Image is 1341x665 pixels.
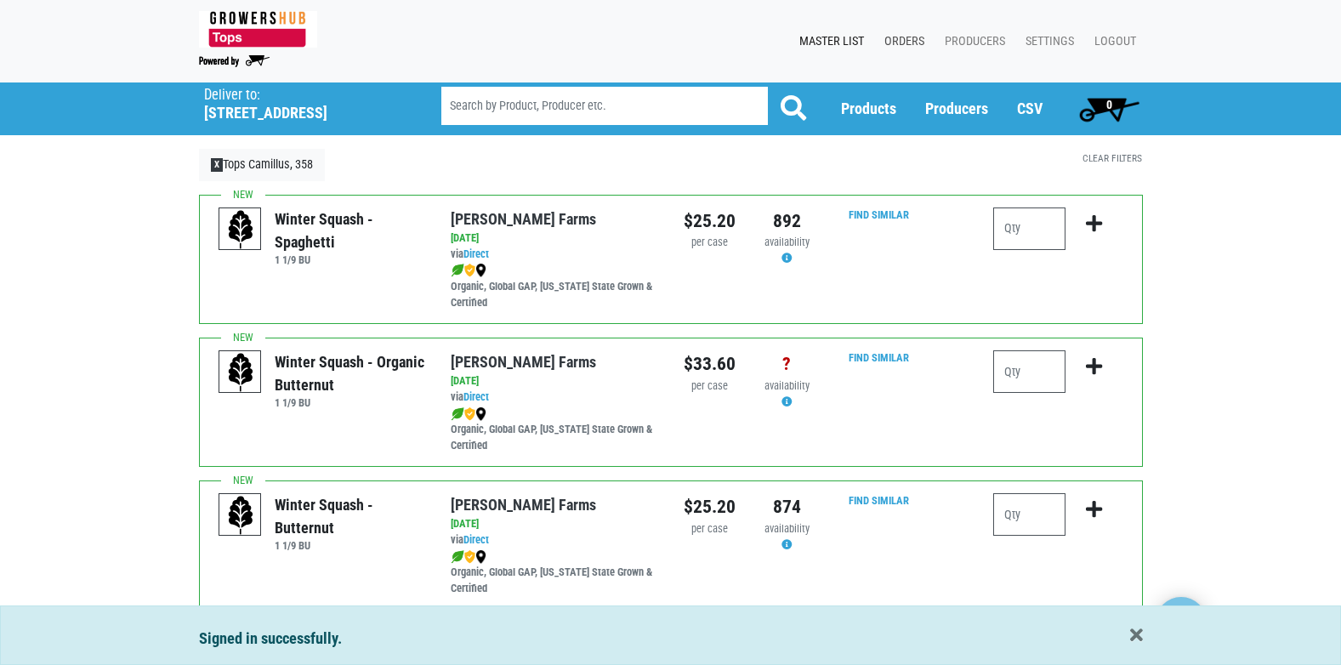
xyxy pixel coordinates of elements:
a: Settings [1012,26,1081,58]
a: XTops Camillus, 358 [199,149,326,181]
img: leaf-e5c59151409436ccce96b2ca1b28e03c.png [451,264,464,277]
img: leaf-e5c59151409436ccce96b2ca1b28e03c.png [451,550,464,564]
input: Search by Product, Producer etc. [441,87,768,125]
div: Organic, Global GAP, [US_STATE] State Grown & Certified [451,548,657,597]
div: Organic, Global GAP, [US_STATE] State Grown & Certified [451,406,657,454]
a: CSV [1017,99,1043,117]
a: Direct [463,390,489,403]
div: Winter Squash - Organic Butternut [275,350,425,396]
div: Winter Squash - Spaghetti [275,207,425,253]
a: [PERSON_NAME] Farms [451,210,596,228]
div: via [451,532,657,548]
a: Master List [786,26,871,58]
img: safety-e55c860ca8c00a9c171001a62a92dabd.png [464,407,475,421]
img: placeholder-variety-43d6402dacf2d531de610a020419775a.svg [219,208,262,251]
p: Deliver to: [204,87,398,104]
div: via [451,247,657,263]
span: X [211,158,224,172]
div: per case [684,521,736,537]
a: Find Similar [849,494,909,507]
div: Organic, Global GAP, [US_STATE] State Grown & Certified [451,263,657,311]
span: availability [764,236,810,248]
img: 279edf242af8f9d49a69d9d2afa010fb.png [199,11,317,48]
div: $25.20 [684,207,736,235]
div: via [451,389,657,406]
div: 892 [761,207,813,235]
img: map_marker-0e94453035b3232a4d21701695807de9.png [475,264,486,277]
span: Tops Camillus, 358 (5335 W Genesee St, Camillus, NY 13031, USA) [204,82,411,122]
img: Powered by Big Wheelbarrow [199,55,270,67]
img: map_marker-0e94453035b3232a4d21701695807de9.png [475,550,486,564]
span: availability [764,379,810,392]
a: Producers [931,26,1012,58]
a: Orders [871,26,931,58]
div: 874 [761,493,813,520]
div: [DATE] [451,516,657,532]
a: Clear Filters [1082,152,1142,164]
img: placeholder-variety-43d6402dacf2d531de610a020419775a.svg [219,351,262,394]
input: Qty [993,207,1065,250]
img: safety-e55c860ca8c00a9c171001a62a92dabd.png [464,550,475,564]
div: per case [684,235,736,251]
div: [DATE] [451,230,657,247]
a: 0 [1071,92,1147,126]
a: Logout [1081,26,1143,58]
div: $25.20 [684,493,736,520]
input: Qty [993,493,1065,536]
input: Qty [993,350,1065,393]
a: Find Similar [849,351,909,364]
div: $33.60 [684,350,736,378]
div: per case [684,378,736,395]
img: placeholder-variety-43d6402dacf2d531de610a020419775a.svg [219,494,262,537]
img: leaf-e5c59151409436ccce96b2ca1b28e03c.png [451,407,464,421]
a: Direct [463,533,489,546]
h6: 1 1/9 BU [275,539,425,552]
span: 0 [1106,98,1112,111]
a: Direct [463,247,489,260]
img: safety-e55c860ca8c00a9c171001a62a92dabd.png [464,264,475,277]
h6: 1 1/9 BU [275,396,425,409]
h6: 1 1/9 BU [275,253,425,266]
div: Signed in successfully. [199,627,1143,651]
div: ? [761,350,813,378]
a: Products [841,99,896,117]
div: [DATE] [451,373,657,389]
a: [PERSON_NAME] Farms [451,353,596,371]
div: Winter Squash - Butternut [275,493,425,539]
a: [PERSON_NAME] Farms [451,496,596,514]
a: Producers [925,99,988,117]
span: availability [764,522,810,535]
img: map_marker-0e94453035b3232a4d21701695807de9.png [475,407,486,421]
h5: [STREET_ADDRESS] [204,104,398,122]
a: Find Similar [849,208,909,221]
